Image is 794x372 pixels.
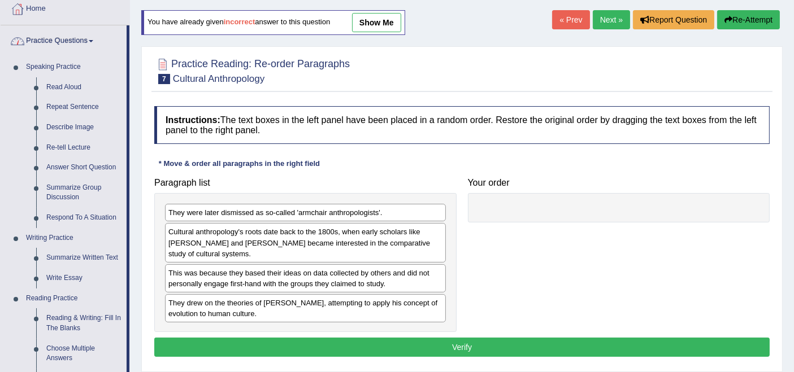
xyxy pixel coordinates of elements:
a: Answer Short Question [41,157,127,178]
a: Reading Practice [21,288,127,309]
a: Re-tell Lecture [41,138,127,158]
div: They were later dismissed as so-called 'armchair anthropologists'. [165,204,446,221]
b: incorrect [224,18,255,27]
h4: Your order [468,178,770,188]
a: Respond To A Situation [41,208,127,228]
a: Describe Image [41,117,127,138]
a: Practice Questions [1,25,127,54]
h4: The text boxes in the left panel have been placed in a random order. Restore the original order b... [154,106,770,144]
div: Cultural anthropology's roots date back to the 1800s, when early scholars like [PERSON_NAME] and ... [165,223,446,262]
a: Writing Practice [21,228,127,248]
a: Summarize Group Discussion [41,178,127,208]
div: They drew on the theories of [PERSON_NAME], attempting to apply his concept of evolution to human... [165,294,446,322]
small: Cultural Anthropology [173,73,265,84]
a: Summarize Written Text [41,248,127,268]
a: Repeat Sentence [41,97,127,117]
button: Re-Attempt [717,10,780,29]
div: * Move & order all paragraphs in the right field [154,158,324,169]
div: This was because they based their ideas on data collected by others and did not personally engage... [165,264,446,292]
div: You have already given answer to this question [141,10,405,35]
a: Next » [593,10,630,29]
h2: Practice Reading: Re-order Paragraphs [154,56,350,84]
span: 7 [158,74,170,84]
a: show me [352,13,401,32]
button: Report Question [633,10,714,29]
a: « Prev [552,10,589,29]
a: Reading & Writing: Fill In The Blanks [41,308,127,338]
button: Verify [154,338,770,357]
a: Read Aloud [41,77,127,98]
a: Speaking Practice [21,57,127,77]
a: Write Essay [41,268,127,288]
b: Instructions: [166,115,220,125]
h4: Paragraph list [154,178,457,188]
a: Choose Multiple Answers [41,339,127,369]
